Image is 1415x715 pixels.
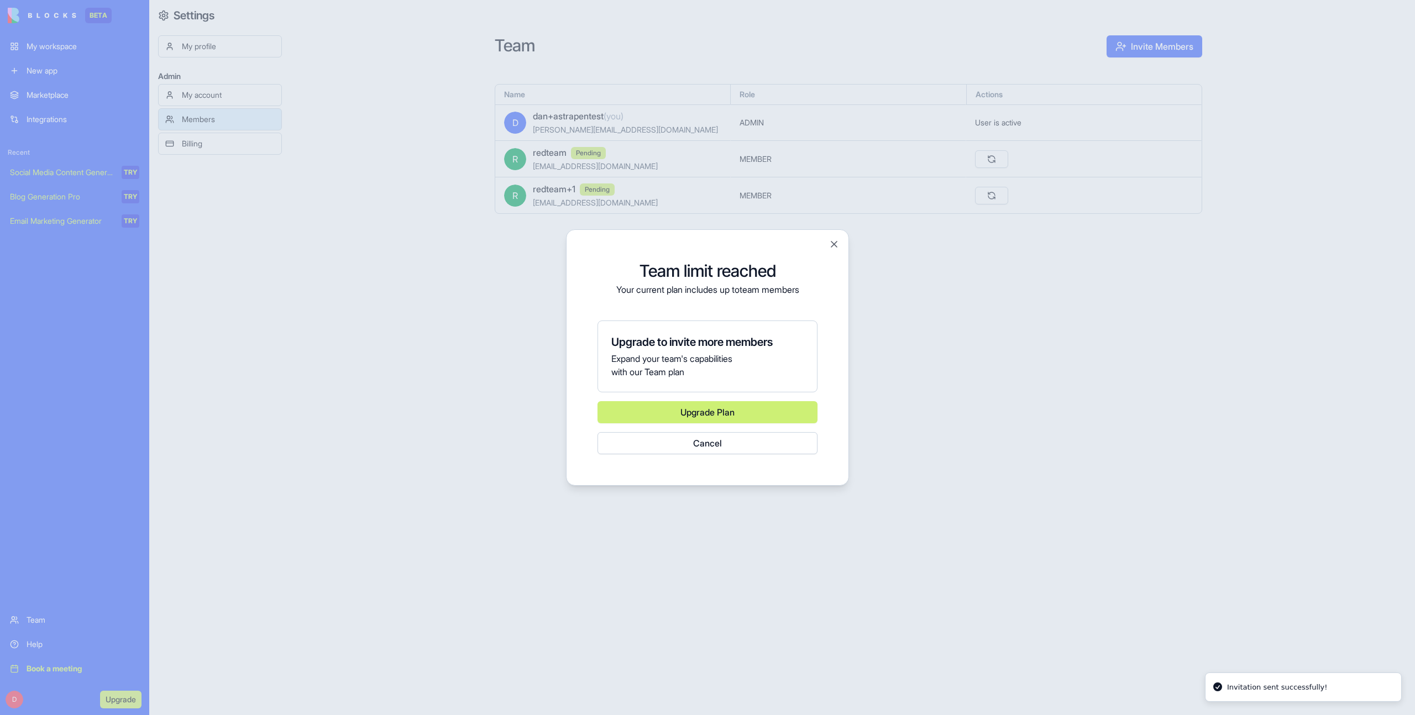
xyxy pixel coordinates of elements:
[598,283,817,296] p: Your current plan includes up to team members
[598,401,817,423] a: Upgrade Plan
[611,334,804,350] h4: Upgrade to invite more members
[598,432,817,454] button: Cancel
[611,352,804,378] p: Expand your team's capabilities with our Team plan
[598,261,817,281] h2: Team limit reached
